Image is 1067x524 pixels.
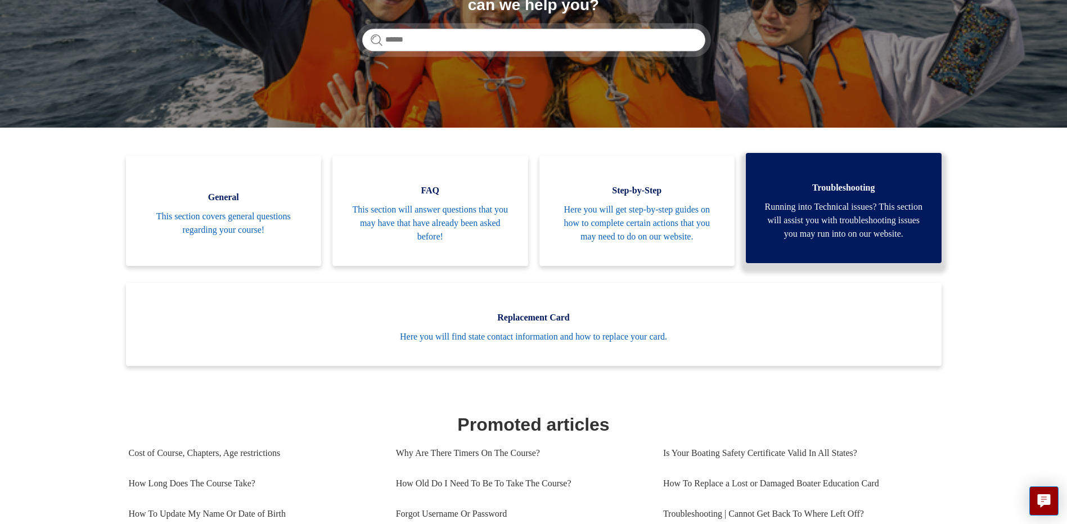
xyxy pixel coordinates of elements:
span: General [143,191,305,204]
a: Is Your Boating Safety Certificate Valid In All States? [663,438,930,468]
button: Live chat [1029,486,1059,516]
span: Replacement Card [143,311,925,324]
span: Here you will get step-by-step guides on how to complete certain actions that you may need to do ... [556,203,718,243]
a: FAQ This section will answer questions that you may have that have already been asked before! [332,156,528,266]
span: This section will answer questions that you may have that have already been asked before! [349,203,511,243]
span: FAQ [349,184,511,197]
span: Step-by-Step [556,184,718,197]
span: Running into Technical issues? This section will assist you with troubleshooting issues you may r... [763,200,925,241]
a: Step-by-Step Here you will get step-by-step guides on how to complete certain actions that you ma... [539,156,735,266]
span: Here you will find state contact information and how to replace your card. [143,330,925,344]
a: How To Replace a Lost or Damaged Boater Education Card [663,468,930,499]
a: General This section covers general questions regarding your course! [126,156,322,266]
a: Why Are There Timers On The Course? [396,438,646,468]
span: This section covers general questions regarding your course! [143,210,305,237]
a: How Long Does The Course Take? [129,468,379,499]
a: Troubleshooting Running into Technical issues? This section will assist you with troubleshooting ... [746,153,942,263]
input: Search [362,29,705,51]
a: Cost of Course, Chapters, Age restrictions [129,438,379,468]
span: Troubleshooting [763,181,925,195]
h1: Promoted articles [129,411,939,438]
a: Replacement Card Here you will find state contact information and how to replace your card. [126,283,942,366]
a: How Old Do I Need To Be To Take The Course? [396,468,646,499]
